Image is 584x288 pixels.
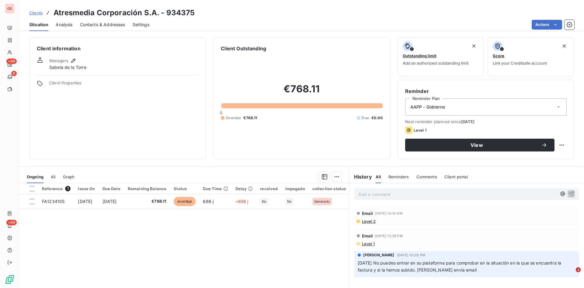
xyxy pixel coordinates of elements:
span: Link your Creditsafe account [493,61,547,66]
h3: Atresmedia Corporación S.A. - 934375 [54,7,195,18]
div: Status [174,186,196,191]
span: +656 j [235,199,249,204]
span: [DATE] [78,199,92,204]
span: Reminders [388,174,409,179]
span: Sabela de la Torre [49,64,86,70]
span: FA1234105 [42,199,64,204]
button: View [405,139,554,151]
span: €0.00 [371,115,383,121]
span: [DATE] [461,119,475,124]
span: 0 [220,110,222,115]
button: ScoreLink your Creditsafe account [488,37,574,76]
span: Overdue [226,115,241,121]
span: Clients [29,10,43,15]
span: Analysis [56,22,72,28]
h6: Reminder [405,87,567,95]
span: Score [493,53,504,58]
span: €768.11 [128,198,167,204]
span: View [412,143,541,148]
img: Logo LeanPay [5,275,15,284]
span: Email [362,233,373,238]
span: Client Properties [49,80,198,89]
iframe: Intercom live chat [563,267,578,282]
span: All [51,174,55,179]
div: Delay [235,186,253,191]
span: 686 j [203,199,214,204]
span: [DATE] 10:10 AM [375,212,402,215]
h2: €768.11 [221,83,382,101]
div: Remaining Balance [128,186,167,191]
span: [DATE] No puedeo entrar en su plataforma para comprobar en la situación en la que se encuentra la... [358,260,563,272]
span: Next reminder planned since [405,119,567,124]
div: received [260,186,278,191]
h6: Client information [37,45,198,52]
span: Generado [314,200,330,203]
span: 1 [65,186,71,191]
span: +99 [6,220,17,225]
span: [DATE] 12:38 PM [375,234,402,238]
a: Clients [29,10,43,16]
span: Email [362,211,373,216]
span: [DATE] 03:28 PM [397,253,425,257]
span: Graph [63,174,75,179]
span: Add an authorized outstanding limit [403,61,468,66]
span: Managers [49,58,68,63]
div: Due Time [203,186,228,191]
span: Due [362,115,369,121]
h6: Client Outstanding [221,45,266,52]
span: Level 1 [361,241,375,246]
span: No [287,200,292,203]
span: +99 [6,59,17,64]
span: overdue [174,197,196,206]
span: [DATE] [103,199,117,204]
div: impagado [285,186,305,191]
span: Settings [133,22,149,28]
div: Issue On [78,186,95,191]
div: Due Date [103,186,120,191]
span: 2 [576,267,581,272]
span: [PERSON_NAME] [363,252,395,258]
div: Reference [42,186,71,191]
div: collection status [312,186,346,191]
span: Client portal [444,174,468,179]
span: AAPP - Gobierno [410,104,445,110]
span: €768.11 [243,115,257,121]
span: Contacts & Addresses [80,22,125,28]
button: Outstanding limitAdd an authorized outstanding limit [398,37,484,76]
span: Comments [416,174,437,179]
span: 8 [11,71,17,76]
span: Situation [29,22,48,28]
span: All [376,174,381,179]
span: Level 1 [414,128,426,133]
span: Outstanding limit [403,53,436,58]
div: GS [5,4,15,13]
h6: History [349,173,372,180]
span: Ongoing [27,174,43,179]
span: No [262,200,266,203]
span: Level 2 [361,219,376,224]
button: Actions [532,20,562,30]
